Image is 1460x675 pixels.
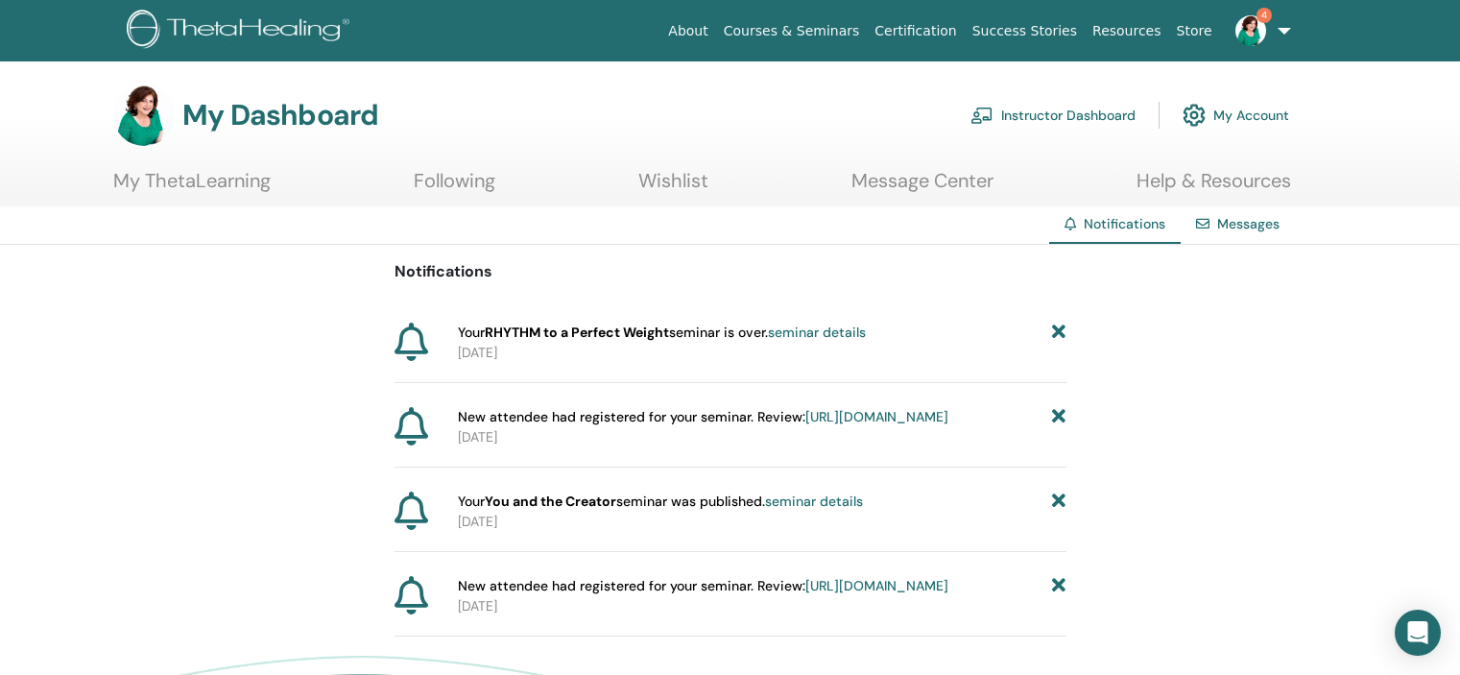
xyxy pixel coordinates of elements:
img: chalkboard-teacher.svg [970,107,993,124]
p: [DATE] [458,596,1066,616]
a: seminar details [768,324,866,341]
a: Resources [1085,13,1169,49]
img: cog.svg [1183,99,1206,132]
a: Courses & Seminars [716,13,868,49]
a: Success Stories [965,13,1085,49]
span: New attendee had registered for your seminar. Review: [458,576,948,596]
span: New attendee had registered for your seminar. Review: [458,407,948,427]
a: About [660,13,715,49]
p: [DATE] [458,427,1066,447]
a: My Account [1183,94,1289,136]
p: Notifications [395,260,1066,283]
img: default.jpg [1235,15,1266,46]
a: Message Center [851,169,993,206]
a: [URL][DOMAIN_NAME] [805,408,948,425]
a: Instructor Dashboard [970,94,1136,136]
a: Messages [1217,215,1280,232]
div: Open Intercom Messenger [1395,610,1441,656]
span: 4 [1257,8,1272,23]
p: [DATE] [458,343,1066,363]
img: logo.png [127,10,356,53]
span: Your seminar was published. [458,492,863,512]
a: Following [414,169,495,206]
img: default.jpg [113,84,175,146]
span: Notifications [1084,215,1165,232]
a: Help & Resources [1137,169,1291,206]
a: Store [1169,13,1220,49]
a: seminar details [765,493,863,510]
h3: My Dashboard [182,98,378,133]
p: [DATE] [458,512,1066,532]
a: [URL][DOMAIN_NAME] [805,577,948,594]
strong: You and the Creator [485,493,616,510]
strong: RHYTHM to a Perfect Weight [485,324,669,341]
a: Wishlist [638,169,708,206]
span: Your seminar is over. [458,323,866,343]
a: My ThetaLearning [113,169,271,206]
a: Certification [867,13,964,49]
